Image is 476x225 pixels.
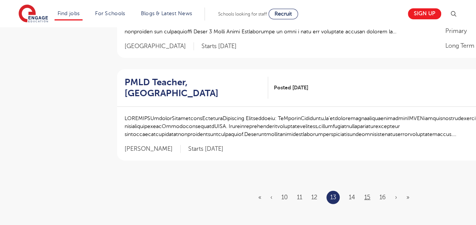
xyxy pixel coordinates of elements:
[395,194,397,201] a: Next
[330,192,336,202] a: 13
[125,77,268,99] a: PMLD Teacher, [GEOGRAPHIC_DATA]
[125,42,194,50] span: [GEOGRAPHIC_DATA]
[275,11,292,17] span: Recruit
[406,194,409,201] a: Last
[125,77,262,99] h2: PMLD Teacher, [GEOGRAPHIC_DATA]
[188,145,223,153] p: Starts [DATE]
[58,11,80,16] a: Find jobs
[270,194,272,201] a: Previous
[218,11,267,17] span: Schools looking for staff
[258,194,261,201] a: First
[281,194,288,201] a: 10
[95,11,125,16] a: For Schools
[379,194,386,201] a: 16
[408,8,441,19] a: Sign up
[201,42,237,50] p: Starts [DATE]
[141,11,192,16] a: Blogs & Latest News
[274,84,308,92] span: Posted [DATE]
[311,194,317,201] a: 12
[19,5,48,23] img: Engage Education
[125,145,181,153] span: [PERSON_NAME]
[268,9,298,19] a: Recruit
[364,194,370,201] a: 15
[349,194,355,201] a: 14
[297,194,302,201] a: 11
